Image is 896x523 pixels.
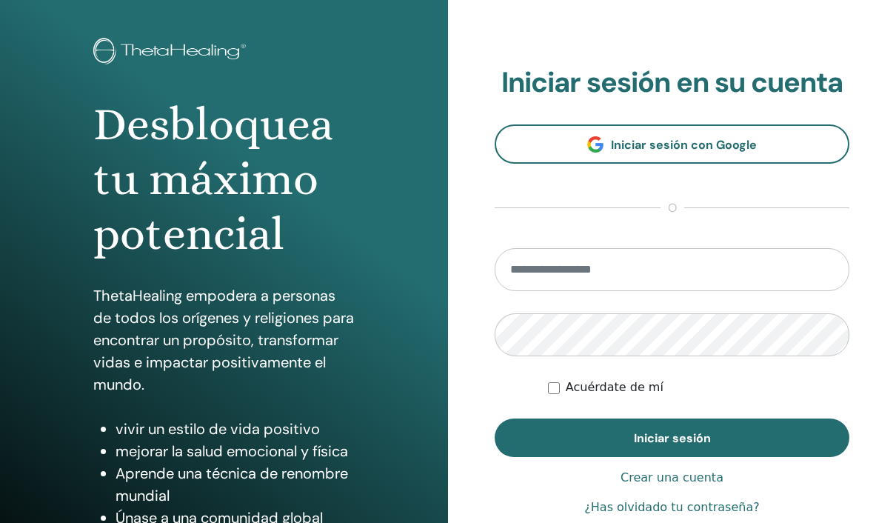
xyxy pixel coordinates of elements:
[495,124,849,164] a: Iniciar sesión con Google
[495,419,849,457] button: Iniciar sesión
[501,64,843,101] font: Iniciar sesión en su cuenta
[584,500,759,514] font: ¿Has olvidado tu contraseña?
[116,464,348,505] font: Aprende una técnica de renombre mundial
[634,430,711,446] font: Iniciar sesión
[548,379,849,396] div: Mantenerme autenticado indefinidamente o hasta que cierre sesión manualmente
[621,469,723,487] a: Crear una cuenta
[566,380,663,394] font: Acuérdate de mí
[621,470,723,484] font: Crear una cuenta
[93,286,354,394] font: ThetaHealing empodera a personas de todos los orígenes y religiones para encontrar un propósito, ...
[611,137,757,153] font: Iniciar sesión con Google
[116,442,348,461] font: mejorar la salud emocional y física
[116,419,320,439] font: vivir un estilo de vida positivo
[584,499,759,516] a: ¿Has olvidado tu contraseña?
[93,98,333,261] font: Desbloquea tu máximo potencial
[668,200,677,216] font: o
